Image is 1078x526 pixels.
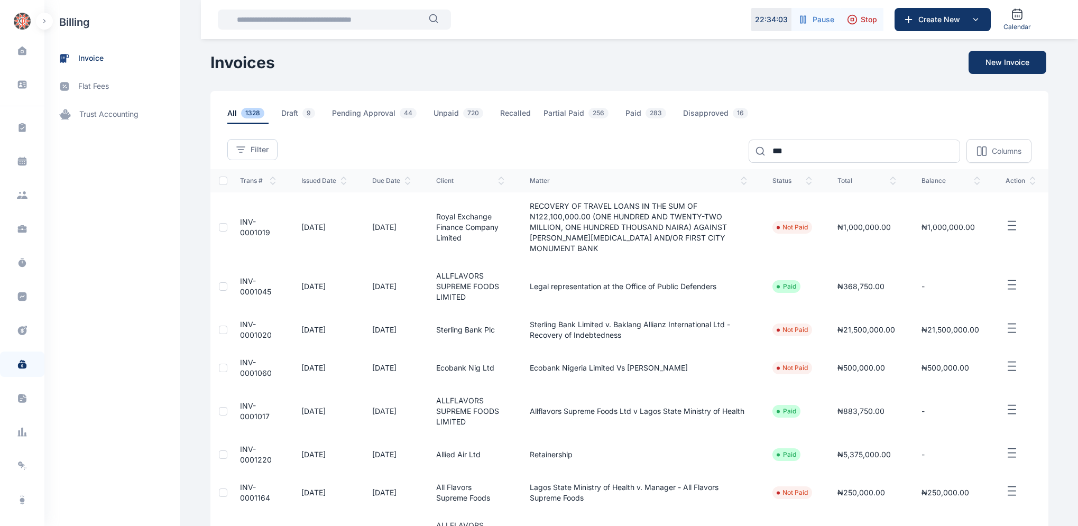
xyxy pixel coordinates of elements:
span: 1328 [241,108,264,118]
span: INV-0001017 [240,401,270,421]
td: Retainership [517,436,760,474]
td: [DATE] [289,436,360,474]
a: INV-0001045 [240,276,271,296]
td: All Flavors Supreme Foods [423,474,517,512]
p: Columns [992,146,1021,156]
span: 720 [463,108,483,118]
button: Pause [791,8,841,31]
span: Pending Approval [332,108,421,124]
span: - [922,407,925,416]
span: Disapproved [683,108,752,124]
li: Not Paid [777,326,808,334]
a: Unpaid720 [434,108,500,124]
span: 9 [302,108,315,118]
button: New Invoice [969,51,1046,74]
span: Stop [861,14,877,25]
li: Not Paid [777,364,808,372]
td: Sterling Bank Plc [423,311,517,349]
a: Partial Paid256 [543,108,625,124]
td: Ecobank Nigeria Limited Vs [PERSON_NAME] [517,349,760,387]
td: Legal representation at the Office of Public Defenders [517,262,760,311]
li: Paid [777,282,796,291]
span: trust accounting [79,109,139,120]
a: INV-0001164 [240,483,270,502]
span: Unpaid [434,108,487,124]
span: Draft [281,108,319,124]
a: Recalled [500,108,543,124]
span: ₦21,500,000.00 [837,325,895,334]
td: [DATE] [360,436,423,474]
span: ₦500,000.00 [837,363,885,372]
span: ₦250,000.00 [922,488,969,497]
td: ALLFLAVORS SUPREME FOODS LIMITED [423,262,517,311]
span: - [922,450,925,459]
td: [DATE] [360,474,423,512]
td: Ecobank Nig Ltd [423,349,517,387]
a: Draft9 [281,108,332,124]
td: Sterling Bank Limited v. Baklang Allianz International Ltd - Recovery of Indebtedness [517,311,760,349]
td: [DATE] [289,387,360,436]
td: Royal Exchange Finance Company Limited [423,192,517,262]
span: ₦1,000,000.00 [922,223,975,232]
li: Not Paid [777,488,808,497]
td: Allflavors Supreme Foods Ltd v Lagos State Ministry of Health [517,387,760,436]
span: ₦368,750.00 [837,282,884,291]
span: 256 [588,108,609,118]
span: Matter [530,177,747,185]
span: Paid [625,108,670,124]
span: invoice [78,53,104,64]
li: Paid [777,450,796,459]
span: ₦500,000.00 [922,363,969,372]
td: Lagos State Ministry of Health v. Manager - All Flavors Supreme Foods [517,474,760,512]
span: 283 [646,108,666,118]
a: invoice [44,44,180,72]
span: balance [922,177,980,185]
span: Create New [914,14,969,25]
a: INV-0001220 [240,445,272,464]
td: RECOVERY OF TRAVEL LOANS IN THE SUM OF N122,100,000.00 (ONE HUNDRED AND TWENTY-TWO MILLION, ONE H... [517,192,760,262]
td: [DATE] [289,349,360,387]
span: ₦1,000,000.00 [837,223,891,232]
td: Allied Air Ltd [423,436,517,474]
span: status [772,177,812,185]
li: Not Paid [777,223,808,232]
a: INV-0001060 [240,358,272,377]
span: INV-0001019 [240,217,270,237]
td: [DATE] [360,192,423,262]
span: Trans # [240,177,276,185]
span: Due Date [372,177,411,185]
span: 16 [733,108,748,118]
span: All [227,108,269,124]
span: Pause [813,14,834,25]
span: issued date [301,177,347,185]
span: ₦21,500,000.00 [922,325,979,334]
button: Stop [841,8,883,31]
span: total [837,177,896,185]
a: Disapproved16 [683,108,765,124]
span: ₦883,750.00 [837,407,884,416]
button: Columns [966,139,1031,163]
button: Create New [895,8,991,31]
a: All1328 [227,108,281,124]
a: flat fees [44,72,180,100]
a: Pending Approval44 [332,108,434,124]
td: [DATE] [289,474,360,512]
a: Calendar [999,4,1035,35]
span: client [436,177,504,185]
td: [DATE] [289,311,360,349]
td: [DATE] [289,192,360,262]
td: [DATE] [360,311,423,349]
td: [DATE] [360,349,423,387]
span: 44 [400,108,417,118]
h1: Invoices [210,53,275,72]
a: trust accounting [44,100,180,128]
li: Paid [777,407,796,416]
td: [DATE] [289,262,360,311]
span: Recalled [500,108,531,124]
a: INV-0001020 [240,320,272,339]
